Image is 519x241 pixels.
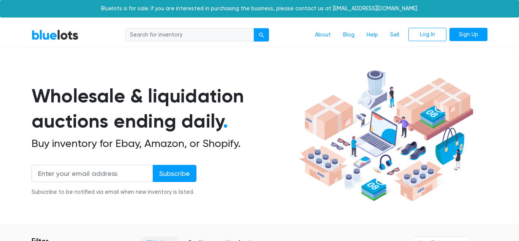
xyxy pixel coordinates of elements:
[32,165,153,182] input: Enter your email address
[125,28,254,42] input: Search for inventory
[384,28,405,42] a: Sell
[153,165,196,182] input: Subscribe
[361,28,384,42] a: Help
[223,110,228,132] span: .
[32,83,296,134] h1: Wholesale & liquidation auctions ending daily
[296,67,476,205] img: hero-ee84e7d0318cb26816c560f6b4441b76977f77a177738b4e94f68c95b2b83dbb.png
[32,29,79,40] a: BlueLots
[32,137,296,150] h2: Buy inventory for Ebay, Amazon, or Shopify.
[337,28,361,42] a: Blog
[449,28,487,41] a: Sign Up
[309,28,337,42] a: About
[32,188,196,196] div: Subscribe to be notified via email when new inventory is listed.
[408,28,446,41] a: Log In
